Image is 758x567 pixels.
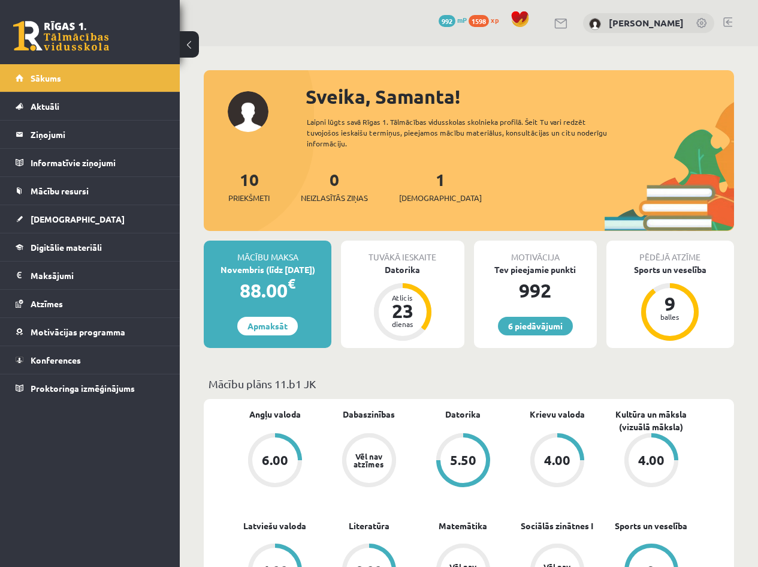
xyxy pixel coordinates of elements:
a: 1[DEMOGRAPHIC_DATA] [399,169,482,204]
div: Sveika, Samanta! [306,82,734,111]
span: € [288,275,295,292]
p: Mācību plāns 11.b1 JK [209,376,729,392]
div: 6.00 [262,454,288,467]
a: Motivācijas programma [16,318,165,346]
span: Neizlasītās ziņas [301,192,368,204]
a: Datorika Atlicis 23 dienas [341,263,464,343]
div: Tuvākā ieskaite [341,241,464,263]
a: Rīgas 1. Tālmācības vidusskola [13,21,109,51]
a: Kultūra un māksla (vizuālā māksla) [604,408,698,433]
a: Latviešu valoda [243,520,306,532]
div: Laipni lūgts savā Rīgas 1. Tālmācības vidusskolas skolnieka profilā. Šeit Tu vari redzēt tuvojošo... [307,116,625,149]
div: Sports un veselība [606,263,734,276]
a: Digitālie materiāli [16,233,165,261]
span: Motivācijas programma [31,326,125,337]
legend: Ziņojumi [31,121,165,148]
a: [DEMOGRAPHIC_DATA] [16,205,165,233]
a: Ziņojumi [16,121,165,148]
a: 0Neizlasītās ziņas [301,169,368,204]
div: 992 [474,276,597,305]
div: 4.00 [544,454,570,467]
span: Sākums [31,73,61,83]
a: Informatīvie ziņojumi [16,149,165,176]
a: Sports un veselība [615,520,687,532]
div: Mācību maksa [204,241,331,263]
a: [PERSON_NAME] [609,17,684,29]
a: Krievu valoda [530,408,585,421]
a: Literatūra [349,520,389,532]
span: [DEMOGRAPHIC_DATA] [31,214,125,224]
a: 4.00 [510,433,604,490]
img: Samanta Ābele [589,18,601,30]
div: Pēdējā atzīme [606,241,734,263]
div: 23 [385,301,421,320]
div: 9 [652,294,688,313]
span: xp [491,15,499,25]
a: Matemātika [439,520,487,532]
a: Aktuāli [16,92,165,120]
span: Atzīmes [31,298,63,309]
div: Vēl nav atzīmes [352,452,386,468]
span: Priekšmeti [228,192,270,204]
a: Apmaksāt [237,317,298,335]
div: Novembris (līdz [DATE]) [204,263,331,276]
div: Atlicis [385,294,421,301]
div: 5.50 [450,454,476,467]
div: 88.00 [204,276,331,305]
div: balles [652,313,688,320]
div: Datorika [341,263,464,276]
legend: Maksājumi [31,262,165,289]
a: 6 piedāvājumi [498,317,573,335]
span: Mācību resursi [31,185,89,196]
a: Datorika [445,408,481,421]
a: Sports un veselība 9 balles [606,263,734,343]
a: Konferences [16,346,165,374]
a: Dabaszinības [343,408,395,421]
a: 10Priekšmeti [228,169,270,204]
a: 1598 xp [469,15,505,25]
a: 5.50 [416,433,510,490]
a: Mācību resursi [16,177,165,205]
span: Proktoringa izmēģinājums [31,383,135,394]
div: 4.00 [638,454,665,467]
span: Aktuāli [31,101,59,112]
a: Maksājumi [16,262,165,289]
a: Sākums [16,64,165,92]
a: 6.00 [228,433,322,490]
a: Atzīmes [16,290,165,317]
a: Angļu valoda [249,408,301,421]
a: Proktoringa izmēģinājums [16,374,165,402]
legend: Informatīvie ziņojumi [31,149,165,176]
a: 4.00 [604,433,698,490]
div: dienas [385,320,421,328]
span: Konferences [31,355,81,365]
div: Motivācija [474,241,597,263]
span: mP [457,15,467,25]
a: Vēl nav atzīmes [322,433,416,490]
span: 1598 [469,15,489,27]
span: Digitālie materiāli [31,242,102,253]
span: 992 [439,15,455,27]
a: Sociālās zinātnes I [521,520,593,532]
div: Tev pieejamie punkti [474,263,597,276]
a: 992 mP [439,15,467,25]
span: [DEMOGRAPHIC_DATA] [399,192,482,204]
